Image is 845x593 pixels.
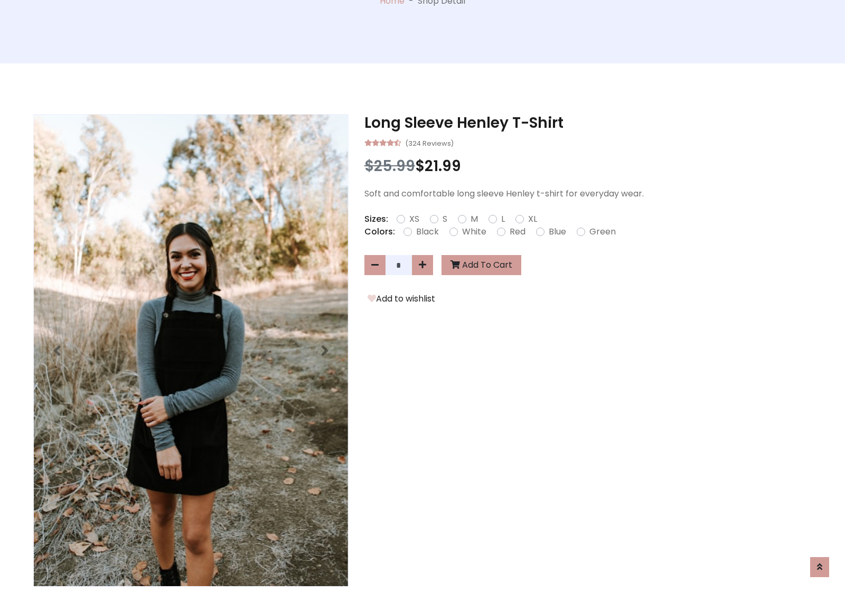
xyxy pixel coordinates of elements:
p: Soft and comfortable long sleeve Henley t-shirt for everyday wear. [364,187,812,200]
span: 21.99 [425,156,461,176]
label: L [501,213,505,225]
label: M [471,213,478,225]
label: Red [510,225,525,238]
h3: Long Sleeve Henley T-Shirt [364,114,812,132]
label: XL [528,213,537,225]
span: $25.99 [364,156,415,176]
label: White [462,225,486,238]
h3: $ [364,157,812,175]
p: Colors: [364,225,395,238]
button: Add To Cart [442,255,521,275]
label: Blue [549,225,566,238]
img: Image [34,115,348,586]
p: Sizes: [364,213,388,225]
label: Black [416,225,439,238]
label: XS [409,213,419,225]
label: Green [589,225,616,238]
small: (324 Reviews) [405,136,454,149]
label: S [443,213,447,225]
button: Add to wishlist [364,292,438,306]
